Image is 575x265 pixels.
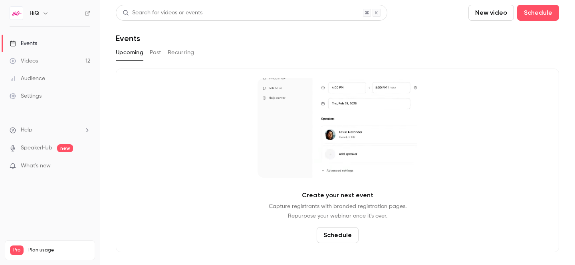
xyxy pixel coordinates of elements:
[10,57,38,65] div: Videos
[10,7,23,20] img: HiQ
[517,5,559,21] button: Schedule
[317,227,359,243] button: Schedule
[10,245,24,255] span: Pro
[21,162,51,170] span: What's new
[10,39,37,47] div: Events
[10,75,45,82] div: Audience
[123,9,202,17] div: Search for videos or events
[21,126,32,134] span: Help
[302,190,373,200] p: Create your next event
[116,33,140,43] h1: Events
[81,163,90,170] iframe: Noticeable Trigger
[21,144,52,152] a: SpeakerHub
[10,126,90,134] li: help-dropdown-opener
[30,9,39,17] h6: HiQ
[10,92,42,100] div: Settings
[116,46,143,59] button: Upcoming
[57,144,73,152] span: new
[150,46,161,59] button: Past
[28,247,90,253] span: Plan usage
[468,5,514,21] button: New video
[269,202,406,221] p: Capture registrants with branded registration pages. Repurpose your webinar once it's over.
[168,46,194,59] button: Recurring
